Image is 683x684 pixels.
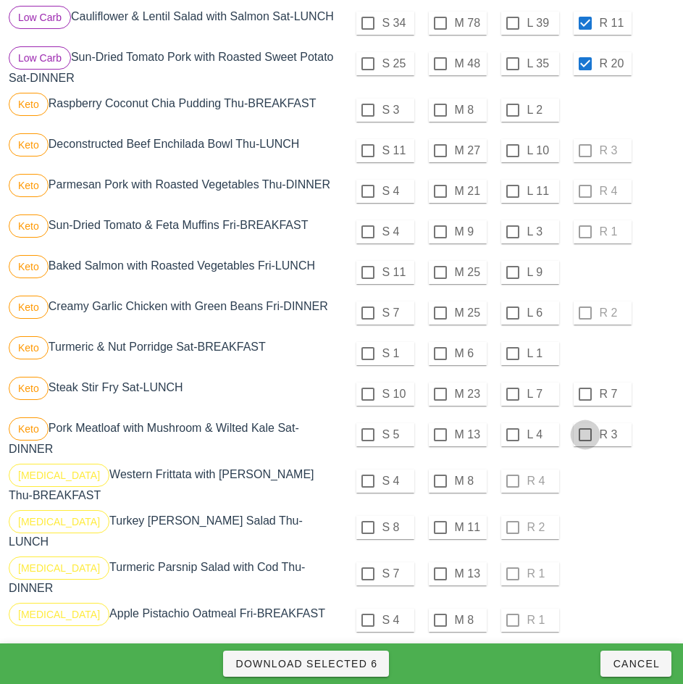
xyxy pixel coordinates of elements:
span: Download Selected 6 [235,658,377,670]
label: M 8 [455,474,484,488]
span: [MEDICAL_DATA] [18,464,100,486]
label: L 6 [527,306,556,320]
span: Cancel [612,658,660,670]
span: Keto [18,134,39,156]
label: S 34 [382,16,411,30]
label: R 3 [600,427,629,442]
label: S 11 [382,143,411,158]
label: M 25 [455,265,484,280]
label: M 6 [455,346,484,361]
div: Sun-Dried Tomato & Feta Muffins Fri-BREAKFAST [6,212,342,252]
div: Turmeric Parsnip Salad with Cod Thu-DINNER [6,554,342,600]
label: R 7 [600,387,629,401]
div: Apple Pistachio Oatmeal Fri-BREAKFAST [6,600,342,641]
label: R 20 [600,57,629,71]
label: S 7 [382,567,411,581]
label: S 5 [382,427,411,442]
button: Download Selected 6 [223,651,389,677]
label: S 10 [382,387,411,401]
div: Raspberry Coconut Chia Pudding Thu-BREAKFAST [6,90,342,130]
div: Parmesan Pork with Roasted Vegetables Thu-DINNER [6,171,342,212]
label: L 7 [527,387,556,401]
span: Keto [18,337,39,359]
label: L 10 [527,143,556,158]
span: Keto [18,215,39,237]
label: L 11 [527,184,556,199]
div: Deconstructed Beef Enchilada Bowl Thu-LUNCH [6,130,342,171]
span: [MEDICAL_DATA] [18,511,100,533]
label: L 4 [527,427,556,442]
span: Keto [18,256,39,278]
span: [MEDICAL_DATA] [18,604,100,625]
label: M 8 [455,613,484,627]
label: M 21 [455,184,484,199]
span: Keto [18,418,39,440]
label: M 9 [455,225,484,239]
label: L 9 [527,265,556,280]
label: S 3 [382,103,411,117]
label: S 11 [382,265,411,280]
label: S 1 [382,346,411,361]
div: Sun-Dried Tomato Pork with Roasted Sweet Potato Sat-DINNER [6,43,342,90]
label: S 7 [382,306,411,320]
label: M 25 [455,306,484,320]
span: Keto [18,175,39,196]
span: Keto [18,378,39,399]
div: Western Frittata with [PERSON_NAME] Thu-BREAKFAST [6,461,342,507]
span: Low Carb [18,47,62,69]
div: Turkey [PERSON_NAME] Salad Thu-LUNCH [6,507,342,554]
label: S 4 [382,613,411,627]
div: Cauliflower & Lentil Salad with Salmon Sat-LUNCH [6,3,342,43]
label: M 23 [455,387,484,401]
label: S 25 [382,57,411,71]
label: L 3 [527,225,556,239]
label: M 8 [455,103,484,117]
label: M 48 [455,57,484,71]
div: Turmeric & Nut Porridge Sat-BREAKFAST [6,333,342,374]
label: M 13 [455,567,484,581]
span: Keto [18,296,39,318]
span: Keto [18,93,39,115]
span: Low Carb [18,7,62,28]
button: Cancel [600,651,671,677]
label: S 4 [382,225,411,239]
label: R 11 [600,16,629,30]
div: Baked Salmon with Roasted Vegetables Fri-LUNCH [6,252,342,293]
div: Pork Meatloaf with Mushroom & Wilted Kale Sat-DINNER [6,414,342,461]
label: M 78 [455,16,484,30]
label: S 4 [382,474,411,488]
label: L 2 [527,103,556,117]
label: M 11 [455,520,484,535]
div: Creamy Garlic Chicken with Green Beans Fri-DINNER [6,293,342,333]
label: M 13 [455,427,484,442]
label: M 27 [455,143,484,158]
label: L 35 [527,57,556,71]
label: L 1 [527,346,556,361]
span: [MEDICAL_DATA] [18,557,100,579]
label: S 8 [382,520,411,535]
label: S 4 [382,184,411,199]
label: L 39 [527,16,556,30]
div: Steak Stir Fry Sat-LUNCH [6,374,342,414]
